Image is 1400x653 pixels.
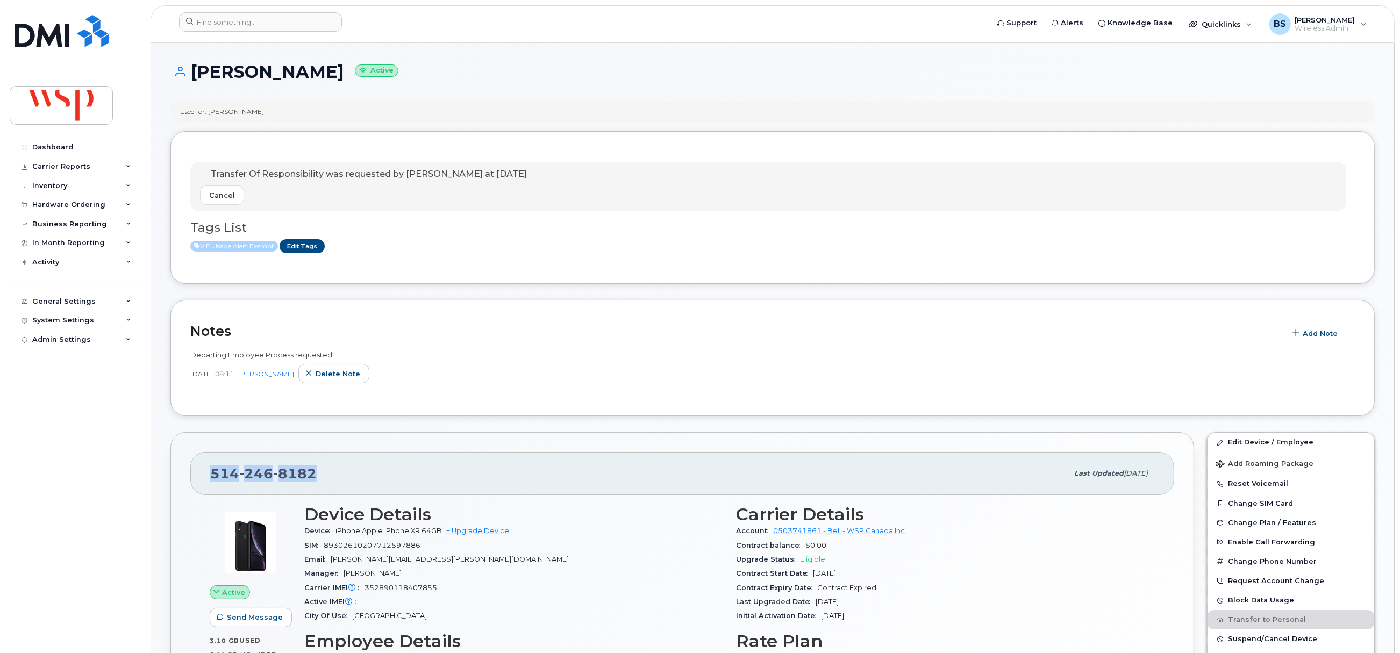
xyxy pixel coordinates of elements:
[1228,538,1315,546] span: Enable Call Forwarding
[211,169,527,179] span: Transfer Of Responsibility was requested by [PERSON_NAME] at [DATE]
[446,527,509,535] a: + Upgrade Device
[239,465,273,482] span: 246
[773,527,906,535] a: 0503741861 - Bell - WSP Canada Inc.
[352,612,427,620] span: [GEOGRAPHIC_DATA]
[238,370,294,378] a: [PERSON_NAME]
[1208,552,1374,571] button: Change Phone Number
[190,221,1355,234] h3: Tags List
[304,527,335,535] span: Device
[1208,591,1374,610] button: Block Data Usage
[210,465,317,482] span: 514
[304,569,344,577] span: Manager
[1208,513,1374,533] button: Change Plan / Features
[304,598,361,606] span: Active IMEI
[736,569,813,577] span: Contract Start Date
[298,364,369,383] button: Delete note
[365,584,437,592] span: 352890118407855
[222,587,245,598] span: Active
[1303,328,1338,339] span: Add Note
[190,241,278,252] span: Active
[273,465,317,482] span: 8182
[218,510,283,575] img: image20231002-3703462-1qb80zy.jpeg
[821,612,844,620] span: [DATE]
[331,555,569,563] span: [PERSON_NAME][EMAIL_ADDRESS][PERSON_NAME][DOMAIN_NAME]
[1208,433,1374,452] a: Edit Device / Employee
[736,632,1155,651] h3: Rate Plan
[736,612,821,620] span: Initial Activation Date
[180,107,264,116] div: Used for: [PERSON_NAME]
[209,190,235,200] span: Cancel
[239,636,261,644] span: used
[190,350,332,359] span: Departing Employee Process requested
[736,505,1155,524] h3: Carrier Details
[190,369,213,378] span: [DATE]
[1228,519,1316,527] span: Change Plan / Features
[304,632,723,651] h3: Employee Details
[813,569,836,577] span: [DATE]
[210,608,292,627] button: Send Message
[210,637,239,644] span: 3.10 GB
[304,584,365,592] span: Carrier IMEI
[1208,533,1374,552] button: Enable Call Forwarding
[736,541,805,549] span: Contract balance
[304,505,723,524] h3: Device Details
[304,555,331,563] span: Email
[1208,452,1374,474] button: Add Roaming Package
[1208,571,1374,591] button: Request Account Change
[800,555,825,563] span: Eligible
[335,527,442,535] span: iPhone Apple iPhone XR 64GB
[1208,494,1374,513] button: Change SIM Card
[1208,474,1374,493] button: Reset Voicemail
[1285,324,1347,343] button: Add Note
[190,323,1280,339] h2: Notes
[1228,635,1317,643] span: Suspend/Cancel Device
[200,185,244,205] button: Cancel
[817,584,876,592] span: Contract Expired
[805,541,826,549] span: $0.00
[736,555,800,563] span: Upgrade Status
[355,64,398,77] small: Active
[736,527,773,535] span: Account
[1216,460,1313,470] span: Add Roaming Package
[304,541,324,549] span: SIM
[215,369,234,378] span: 08:11
[227,612,283,622] span: Send Message
[316,369,360,379] span: Delete note
[736,598,816,606] span: Last Upgraded Date
[1124,469,1148,477] span: [DATE]
[736,584,817,592] span: Contract Expiry Date
[1074,469,1124,477] span: Last updated
[280,239,325,253] a: Edit Tags
[170,62,1375,81] h1: [PERSON_NAME]
[361,598,368,606] span: —
[816,598,839,606] span: [DATE]
[1208,629,1374,649] button: Suspend/Cancel Device
[344,569,402,577] span: [PERSON_NAME]
[1208,610,1374,629] button: Transfer to Personal
[324,541,420,549] span: 89302610207712597886
[304,612,352,620] span: City Of Use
